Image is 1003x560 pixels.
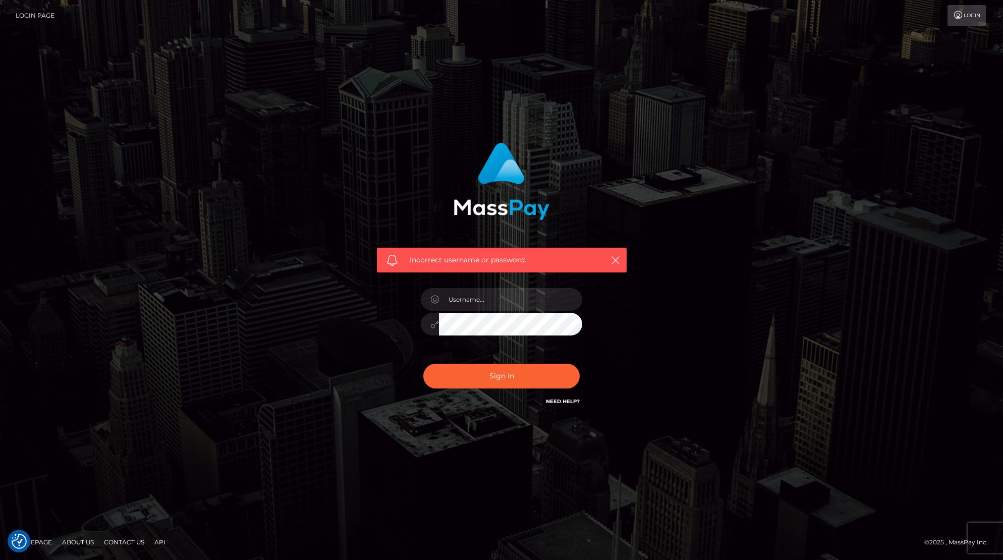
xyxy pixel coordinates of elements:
[12,534,27,549] img: Revisit consent button
[11,534,56,550] a: Homepage
[150,534,170,550] a: API
[439,288,582,311] input: Username...
[58,534,98,550] a: About Us
[423,364,580,388] button: Sign in
[924,537,995,548] div: © 2025 , MassPay Inc.
[410,255,594,265] span: Incorrect username or password.
[454,143,549,220] img: MassPay Login
[546,398,580,405] a: Need Help?
[948,5,986,26] a: Login
[16,5,54,26] a: Login Page
[12,534,27,549] button: Consent Preferences
[100,534,148,550] a: Contact Us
